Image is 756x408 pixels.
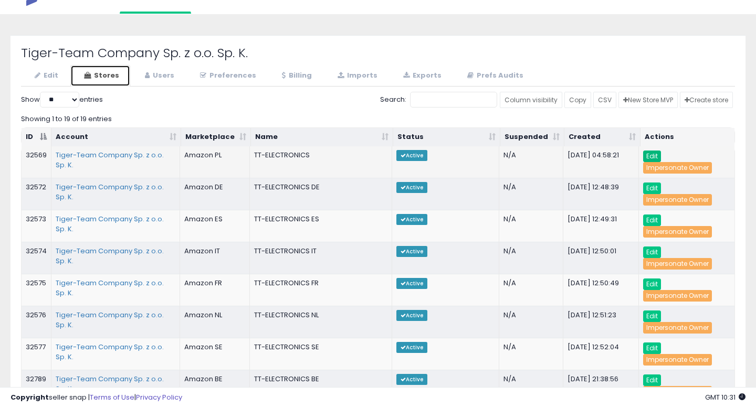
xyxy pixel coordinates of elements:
[390,65,453,87] a: Exports
[56,214,164,234] a: Tiger-Team Company Sp. z o.o. Sp. K.
[180,178,250,210] td: Amazon DE
[22,338,51,370] td: 32577
[563,146,639,178] td: [DATE] 04:58:21
[10,392,49,402] strong: Copyright
[499,210,563,242] td: N/A
[454,65,534,87] a: Prefs Audits
[180,370,250,402] td: Amazon BE
[643,278,661,290] a: Edit
[643,374,661,386] a: Edit
[250,242,393,274] td: TT-ELECTRONICS IT
[396,246,427,257] span: Active
[180,274,250,306] td: Amazon FR
[21,92,103,108] label: Show entries
[22,128,51,147] th: ID: activate to sort column descending
[643,386,712,398] a: Impersonate Owner
[56,374,164,394] a: Tiger-Team Company Sp. z o.o. Sp. K.
[56,246,164,266] a: Tiger-Team Company Sp. z o.o. Sp. K.
[499,338,563,370] td: N/A
[393,128,500,147] th: Status: activate to sort column ascending
[22,370,51,402] td: 32789
[563,178,639,210] td: [DATE] 12:48:39
[643,310,661,322] a: Edit
[70,65,130,87] a: Stores
[250,306,393,338] td: TT-ELECTRONICS NL
[56,278,164,298] a: Tiger-Team Company Sp. z o.o. Sp. K.
[500,128,564,147] th: Suspended: activate to sort column ascending
[56,310,164,330] a: Tiger-Team Company Sp. z o.o. Sp. K.
[250,146,393,178] td: TT-ELECTRONICS
[251,128,394,147] th: Name: activate to sort column ascending
[22,306,51,338] td: 32576
[563,306,639,338] td: [DATE] 12:51:23
[180,242,250,274] td: Amazon IT
[643,226,712,238] a: Impersonate Owner
[22,178,51,210] td: 32572
[593,92,616,108] a: CSV
[56,342,164,362] a: Tiger-Team Company Sp. z o.o. Sp. K.
[250,178,393,210] td: TT-ELECTRONICS DE
[680,92,733,108] a: Create store
[131,65,185,87] a: Users
[250,338,393,370] td: TT-ELECTRONICS SE
[51,128,181,147] th: Account: activate to sort column ascending
[396,278,427,289] span: Active
[22,210,51,242] td: 32573
[643,342,661,354] a: Edit
[640,128,734,147] th: Actions
[180,338,250,370] td: Amazon SE
[396,342,427,353] span: Active
[643,214,661,226] a: Edit
[90,392,134,402] a: Terms of Use
[22,146,51,178] td: 32569
[564,92,591,108] a: Copy
[618,92,678,108] a: New Store MVP
[250,274,393,306] td: TT-ELECTRONICS FR
[21,46,735,60] h2: Tiger-Team Company Sp. z o.o. Sp. K.
[250,210,393,242] td: TT-ELECTRONICS ES
[10,393,182,403] div: seller snap | |
[569,95,586,104] span: Copy
[643,322,712,334] a: Impersonate Owner
[21,110,735,124] div: Showing 1 to 19 of 19 entries
[499,370,563,402] td: N/A
[380,92,497,108] label: Search:
[499,274,563,306] td: N/A
[22,274,51,306] td: 32575
[40,92,79,108] select: Showentries
[21,65,69,87] a: Edit
[136,392,182,402] a: Privacy Policy
[396,374,427,385] span: Active
[181,128,251,147] th: Marketplace: activate to sort column ascending
[499,242,563,274] td: N/A
[324,65,388,87] a: Imports
[563,370,639,402] td: [DATE] 21:38:56
[643,354,712,366] a: Impersonate Owner
[685,95,728,104] span: Create store
[563,242,639,274] td: [DATE] 12:50:01
[396,310,427,321] span: Active
[499,306,563,338] td: N/A
[563,338,639,370] td: [DATE] 12:52:04
[56,150,164,170] a: Tiger-Team Company Sp. z o.o. Sp. K.
[250,370,393,402] td: TT-ELECTRONICS BE
[623,95,673,104] span: New Store MVP
[180,146,250,178] td: Amazon PL
[643,258,712,270] a: Impersonate Owner
[396,214,427,225] span: Active
[643,194,712,206] a: Impersonate Owner
[705,392,745,402] span: 2025-09-18 10:31 GMT
[564,128,640,147] th: Created: activate to sort column ascending
[643,162,712,174] a: Impersonate Owner
[396,182,427,193] span: Active
[563,210,639,242] td: [DATE] 12:49:31
[643,182,661,194] a: Edit
[643,151,661,162] a: Edit
[410,92,497,108] input: Search:
[500,92,562,108] a: Column visibility
[499,178,563,210] td: N/A
[396,150,427,161] span: Active
[563,274,639,306] td: [DATE] 12:50:49
[180,210,250,242] td: Amazon ES
[505,95,558,104] span: Column visibility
